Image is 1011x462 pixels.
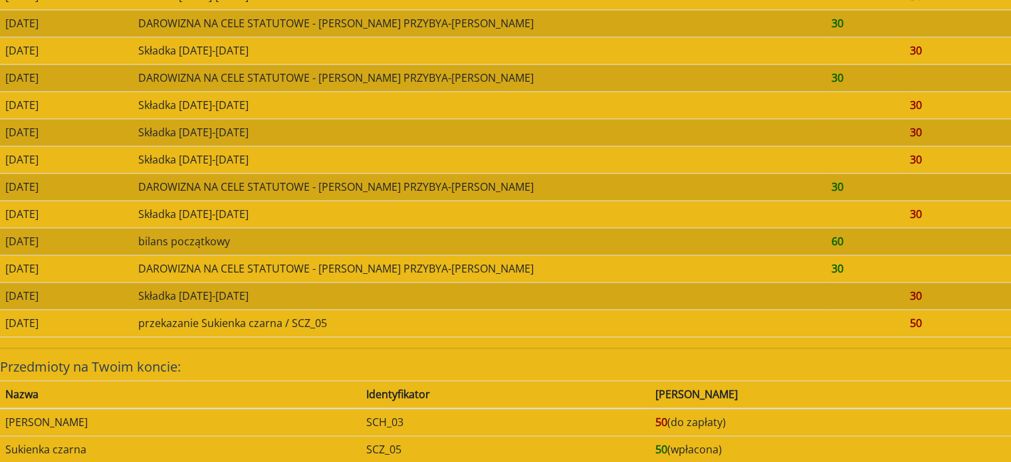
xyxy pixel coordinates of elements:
td: DAROWIZNA NA CELE STATUTOWE - [PERSON_NAME] PRZYBYA-[PERSON_NAME] [133,64,826,92]
td: Składka [DATE]-[DATE] [133,119,826,146]
td: Składka [DATE]-[DATE] [133,146,826,173]
span: 30 [910,152,922,167]
div: Nazwa [5,386,356,402]
span: 60 [832,234,843,249]
td: Składka [DATE]-[DATE] [133,37,826,64]
td: DAROWIZNA NA CELE STATUTOWE - [PERSON_NAME] PRZYBYA-[PERSON_NAME] [133,255,826,283]
span: (do zapłaty) [655,415,726,429]
td: Składka [DATE]-[DATE] [133,201,826,228]
span: 30 [910,98,922,112]
span: 50 [655,415,667,429]
td: SCH_03 [361,408,650,436]
td: Składka [DATE]-[DATE] [133,283,826,310]
td: bilans początkowy [133,228,826,255]
span: 30 [832,261,843,276]
div: Identyfikator [366,386,645,402]
td: DAROWIZNA NA CELE STATUTOWE - [PERSON_NAME] PRZYBYA-[PERSON_NAME] [133,10,826,37]
span: 50 [655,442,667,457]
span: 30 [832,16,843,31]
span: 30 [832,179,843,194]
div: [PERSON_NAME] [655,386,1006,402]
td: DAROWIZNA NA CELE STATUTOWE - [PERSON_NAME] PRZYBYA-[PERSON_NAME] [133,173,826,201]
td: Składka [DATE]-[DATE] [133,92,826,119]
span: 30 [832,70,843,85]
span: 30 [910,125,922,140]
span: 30 [910,207,922,221]
span: 30 [910,43,922,58]
span: (wpłacona) [655,442,722,457]
span: 50 [910,316,922,330]
span: 30 [910,289,922,303]
td: przekazanie Sukienka czarna / SCZ_05 [133,310,826,337]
